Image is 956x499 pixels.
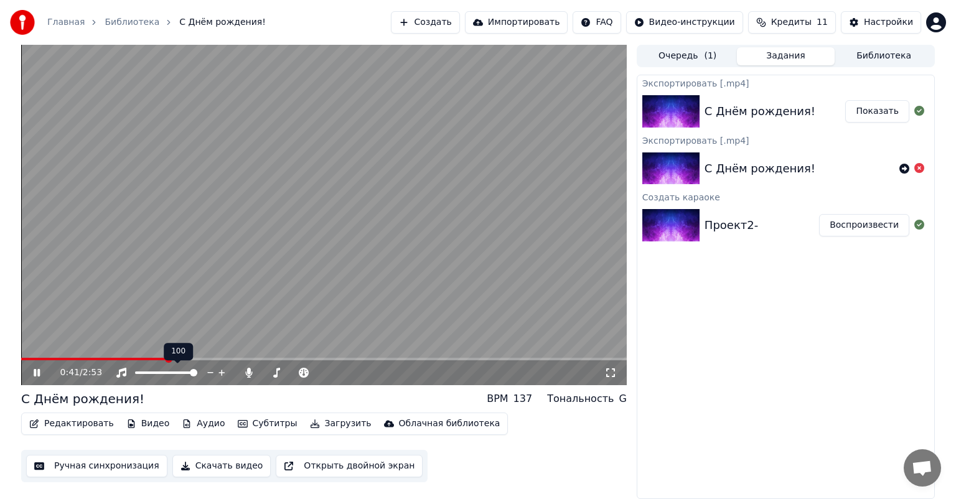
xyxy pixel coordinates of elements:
button: Кредиты11 [748,11,836,34]
button: Очередь [639,47,737,65]
span: ( 1 ) [704,50,716,62]
button: Воспроизвести [819,214,909,236]
button: FAQ [573,11,621,34]
span: 2:53 [83,366,102,379]
img: youka [10,10,35,35]
button: Импортировать [465,11,568,34]
button: Библиотека [835,47,933,65]
div: С Днём рождения! [21,390,144,408]
a: Открытый чат [904,449,941,487]
div: Облачная библиотека [399,417,500,430]
div: 100 [164,343,193,360]
div: Экспортировать [.mp4] [637,133,934,147]
div: Создать караоке [637,189,934,204]
button: Показать [845,100,909,123]
nav: breadcrumb [47,16,266,29]
a: Главная [47,16,85,29]
a: Библиотека [105,16,159,29]
div: Экспортировать [.mp4] [637,75,934,90]
span: 0:41 [60,366,80,379]
button: Задания [737,47,835,65]
button: Редактировать [24,415,119,432]
span: Кредиты [771,16,812,29]
button: Загрузить [305,415,377,432]
div: G [619,391,626,406]
button: Ручная синхронизация [26,455,167,477]
button: Открыть двойной экран [276,455,423,477]
div: 137 [513,391,533,406]
button: Субтитры [233,415,302,432]
button: Аудио [177,415,230,432]
span: С Днём рождения! [179,16,266,29]
div: Тональность [547,391,614,406]
span: 11 [817,16,828,29]
button: Настройки [841,11,921,34]
div: Проект2- [705,217,758,234]
button: Скачать видео [172,455,271,477]
div: BPM [487,391,508,406]
button: Видео-инструкции [626,11,743,34]
button: Создать [391,11,459,34]
button: Видео [121,415,175,432]
div: С Днём рождения! [705,103,815,120]
div: / [60,366,90,379]
div: С Днём рождения! [705,160,815,177]
div: Настройки [864,16,913,29]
